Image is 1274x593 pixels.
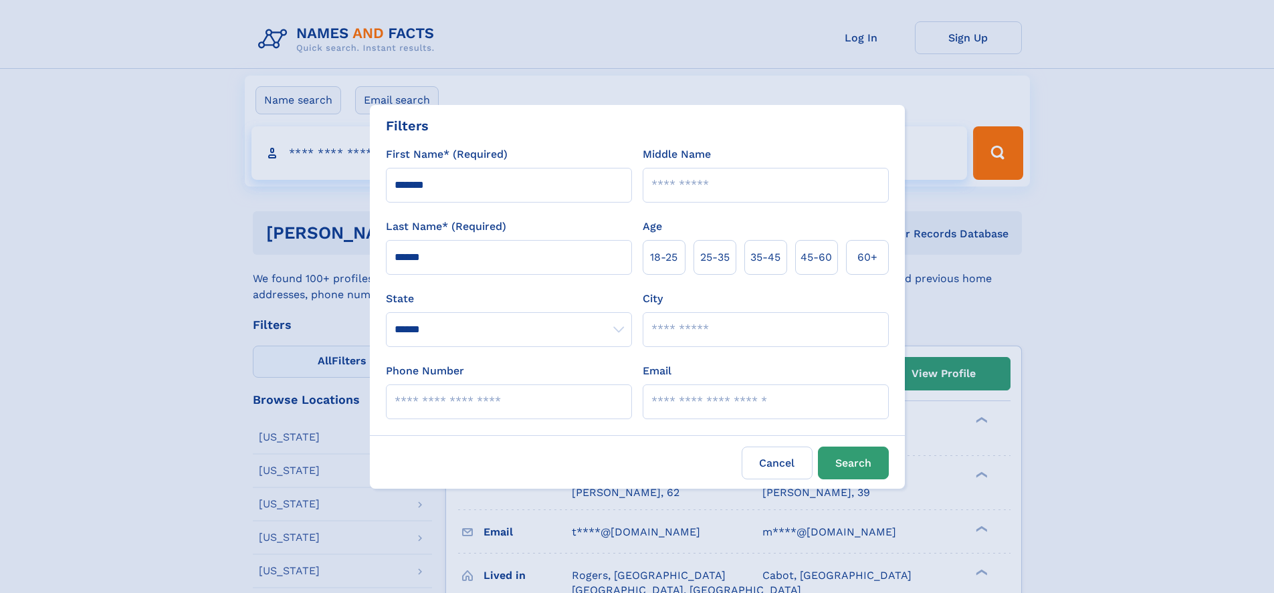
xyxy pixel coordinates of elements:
[643,219,662,235] label: Age
[386,363,464,379] label: Phone Number
[818,447,889,479] button: Search
[650,249,677,265] span: 18‑25
[801,249,832,265] span: 45‑60
[750,249,780,265] span: 35‑45
[386,116,429,136] div: Filters
[643,146,711,162] label: Middle Name
[742,447,813,479] label: Cancel
[386,219,506,235] label: Last Name* (Required)
[700,249,730,265] span: 25‑35
[643,363,671,379] label: Email
[386,146,508,162] label: First Name* (Required)
[643,291,663,307] label: City
[857,249,877,265] span: 60+
[386,291,632,307] label: State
